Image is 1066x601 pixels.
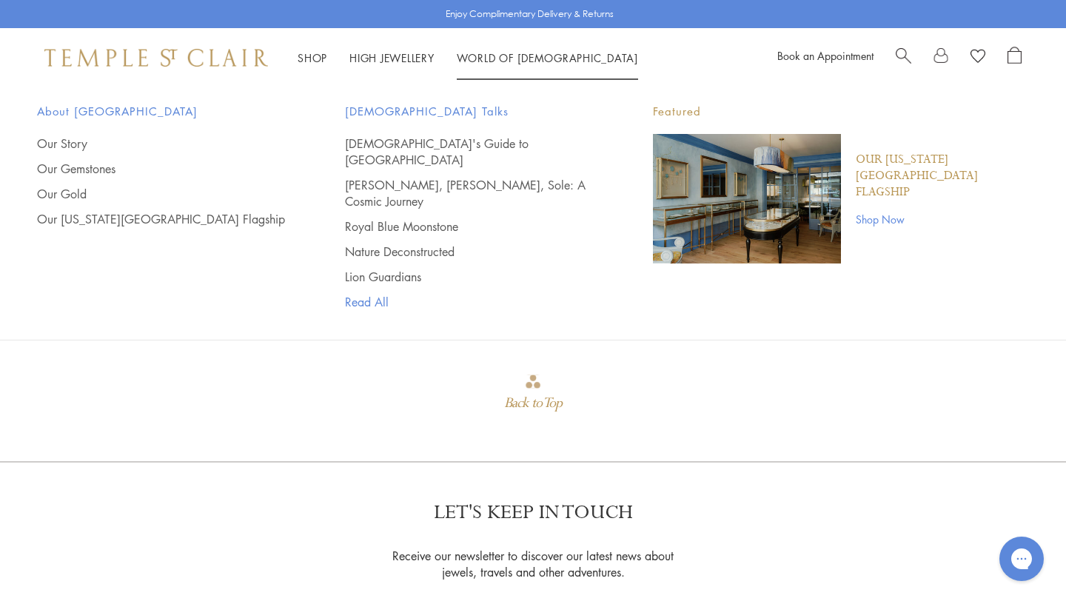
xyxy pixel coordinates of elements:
[896,47,911,69] a: Search
[653,102,1029,121] p: Featured
[777,48,874,63] a: Book an Appointment
[856,211,1029,227] a: Shop Now
[349,50,435,65] a: High JewelleryHigh Jewellery
[383,548,683,580] p: Receive our newsletter to discover our latest news about jewels, travels and other adventures.
[37,102,286,121] span: About [GEOGRAPHIC_DATA]
[345,244,594,260] a: Nature Deconstructed
[434,500,633,526] p: LET'S KEEP IN TOUCH
[345,218,594,235] a: Royal Blue Moonstone
[446,7,614,21] p: Enjoy Complimentary Delivery & Returns
[345,177,594,209] a: [PERSON_NAME], [PERSON_NAME], Sole: A Cosmic Journey
[37,161,286,177] a: Our Gemstones
[345,135,594,168] a: [DEMOGRAPHIC_DATA]'s Guide to [GEOGRAPHIC_DATA]
[504,373,562,417] div: Go to top
[345,269,594,285] a: Lion Guardians
[504,390,562,417] div: Back to Top
[971,47,985,69] a: View Wishlist
[992,531,1051,586] iframe: Gorgias live chat messenger
[37,135,286,152] a: Our Story
[345,294,594,310] a: Read All
[298,49,638,67] nav: Main navigation
[298,50,327,65] a: ShopShop
[37,211,286,227] a: Our [US_STATE][GEOGRAPHIC_DATA] Flagship
[37,186,286,202] a: Our Gold
[345,102,594,121] span: [DEMOGRAPHIC_DATA] Talks
[44,49,268,67] img: Temple St. Clair
[1008,47,1022,69] a: Open Shopping Bag
[856,152,1029,201] a: Our [US_STATE][GEOGRAPHIC_DATA] Flagship
[457,50,638,65] a: World of [DEMOGRAPHIC_DATA]World of [DEMOGRAPHIC_DATA]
